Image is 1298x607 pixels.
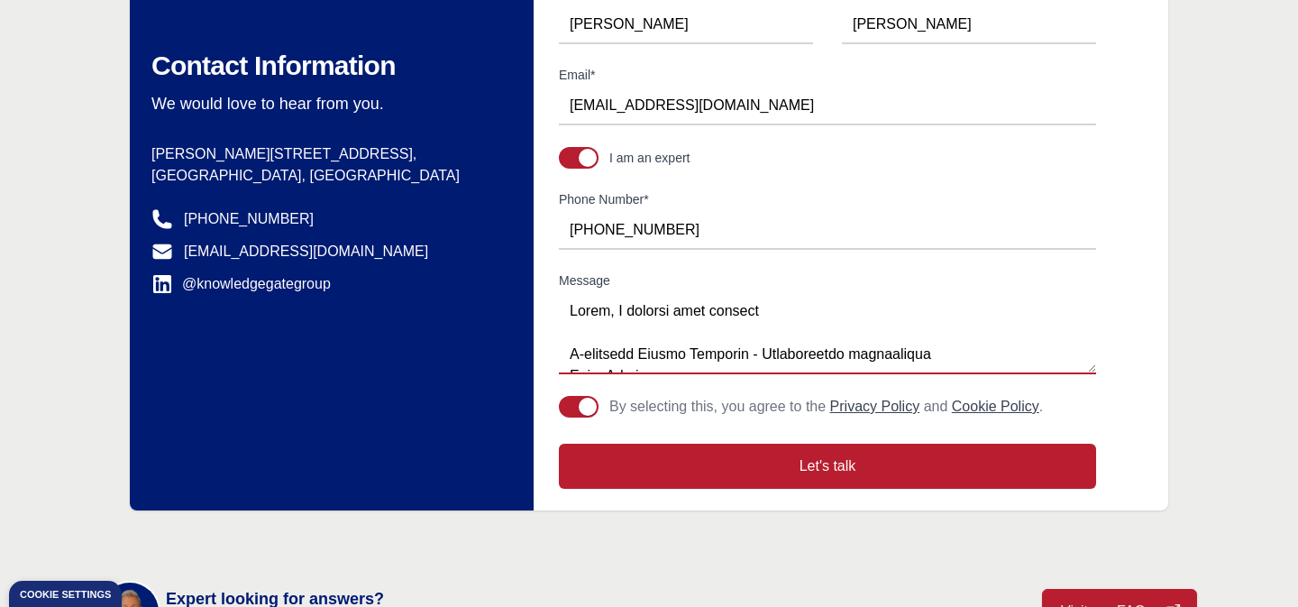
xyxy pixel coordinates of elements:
iframe: Chat Widget [1208,520,1298,607]
button: Let's talk [559,444,1096,489]
a: [EMAIL_ADDRESS][DOMAIN_NAME] [184,241,428,262]
h2: Contact Information [151,50,490,82]
label: Phone Number* [559,190,1096,208]
div: Виджет чата [1208,520,1298,607]
p: [PERSON_NAME][STREET_ADDRESS], [151,143,490,165]
div: Cookie settings [20,590,111,600]
div: I am an expert [609,149,690,167]
label: Message [559,271,1096,290]
p: [GEOGRAPHIC_DATA], [GEOGRAPHIC_DATA] [151,165,490,187]
p: By selecting this, you agree to the and . [609,396,1043,418]
a: Cookie Policy [952,399,1039,414]
p: We would love to hear from you. [151,93,490,115]
label: Email* [559,66,1096,84]
a: @knowledgegategroup [151,273,331,295]
a: [PHONE_NUMBER] [184,208,314,230]
a: Privacy Policy [830,399,920,414]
